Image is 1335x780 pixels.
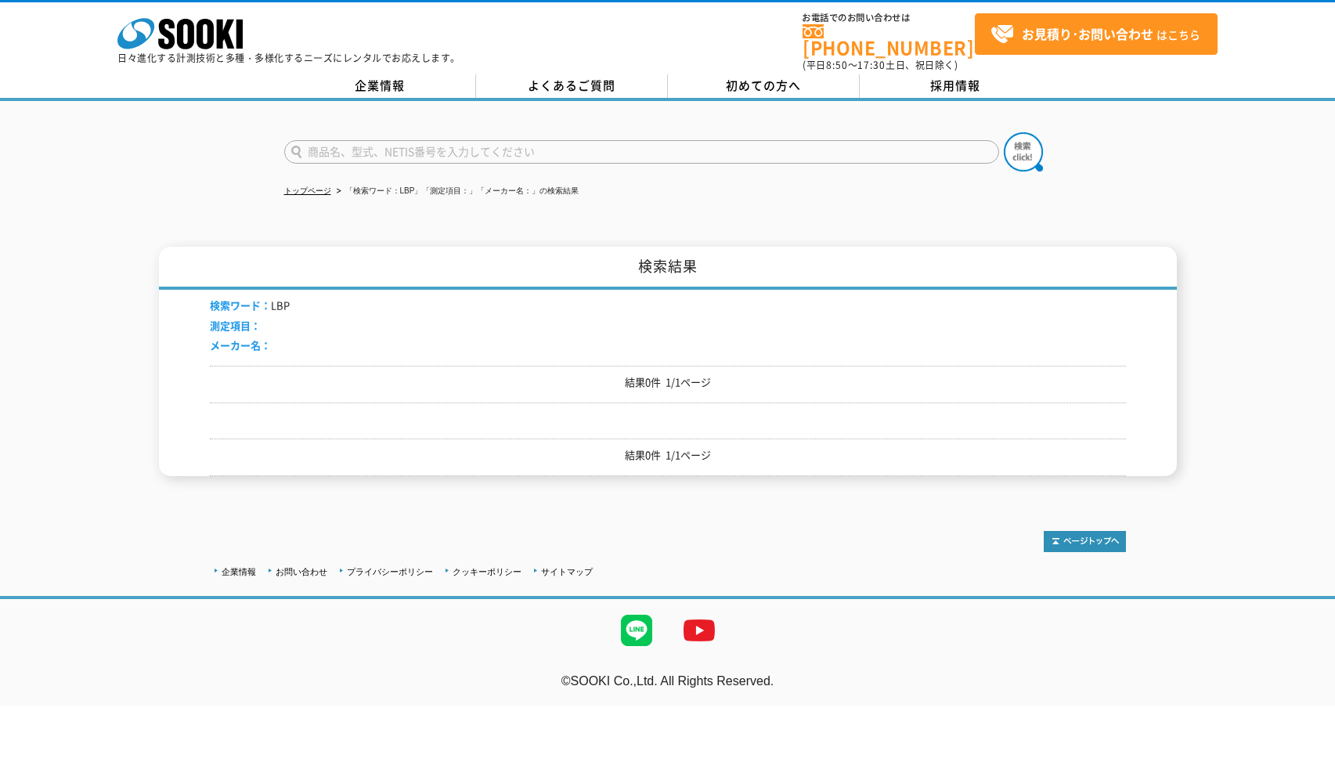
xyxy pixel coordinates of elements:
[803,58,958,72] span: (平日 ～ 土日、祝日除く)
[541,567,593,576] a: サイトマップ
[284,186,331,195] a: トップページ
[975,13,1218,55] a: お見積り･お問い合わせはこちら
[826,58,848,72] span: 8:50
[210,298,290,314] li: LBP
[605,599,668,662] img: LINE
[860,74,1052,98] a: 採用情報
[334,183,579,200] li: 「検索ワード：LBP」「測定項目：」「メーカー名：」の検索結果
[1022,24,1153,43] strong: お見積り･お問い合わせ
[668,599,731,662] img: YouTube
[210,298,271,312] span: 検索ワード：
[347,567,433,576] a: プライバシーポリシー
[284,140,999,164] input: 商品名、型式、NETIS番号を入力してください
[1004,132,1043,172] img: btn_search.png
[222,567,256,576] a: 企業情報
[857,58,886,72] span: 17:30
[159,247,1177,290] h1: 検索結果
[1044,531,1126,552] img: トップページへ
[117,53,460,63] p: 日々進化する計測技術と多種・多様化するニーズにレンタルでお応えします。
[803,13,975,23] span: お電話でのお問い合わせは
[210,338,271,352] span: メーカー名：
[210,318,261,333] span: 測定項目：
[1275,690,1335,703] a: テストMail
[210,447,1126,464] p: 結果0件 1/1ページ
[453,567,521,576] a: クッキーポリシー
[803,24,975,56] a: [PHONE_NUMBER]
[476,74,668,98] a: よくあるご質問
[210,374,1126,391] p: 結果0件 1/1ページ
[668,74,860,98] a: 初めての方へ
[990,23,1200,46] span: はこちら
[284,74,476,98] a: 企業情報
[726,77,801,94] span: 初めての方へ
[276,567,327,576] a: お問い合わせ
